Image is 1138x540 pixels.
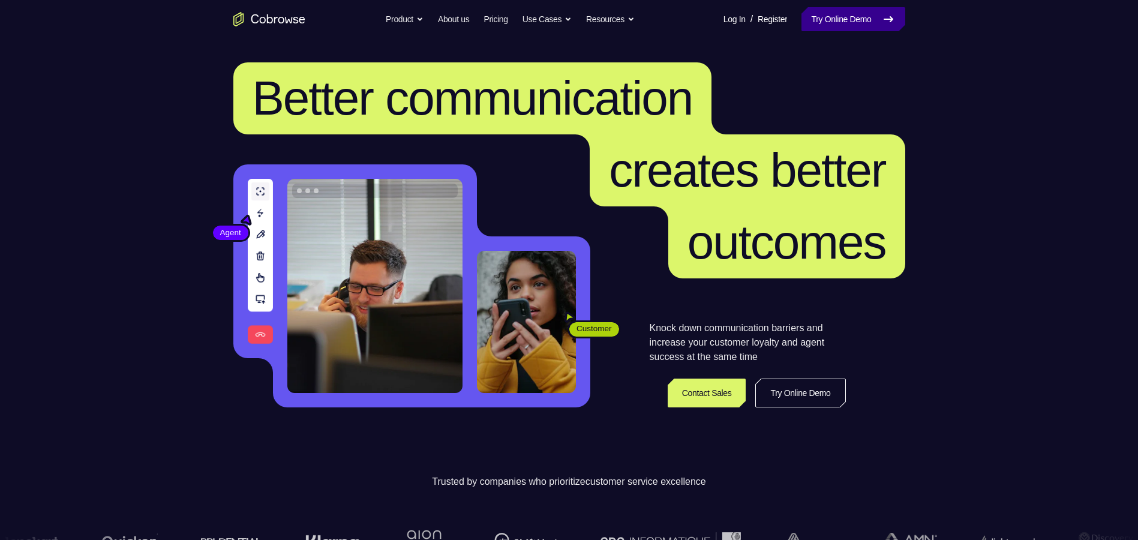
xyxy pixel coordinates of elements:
span: creates better [609,143,885,197]
button: Product [386,7,424,31]
img: A customer support agent talking on the phone [287,179,463,393]
a: About us [438,7,469,31]
a: Log In [723,7,746,31]
button: Use Cases [523,7,572,31]
a: Pricing [484,7,508,31]
button: Resources [586,7,635,31]
a: Try Online Demo [755,379,845,407]
a: Register [758,7,787,31]
span: / [750,12,753,26]
img: A customer holding their phone [477,251,576,393]
a: Contact Sales [668,379,746,407]
p: Knock down communication barriers and increase your customer loyalty and agent success at the sam... [650,321,846,364]
span: outcomes [687,215,886,269]
span: Better communication [253,71,693,125]
span: customer service excellence [585,476,706,487]
a: Try Online Demo [801,7,905,31]
a: Go to the home page [233,12,305,26]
